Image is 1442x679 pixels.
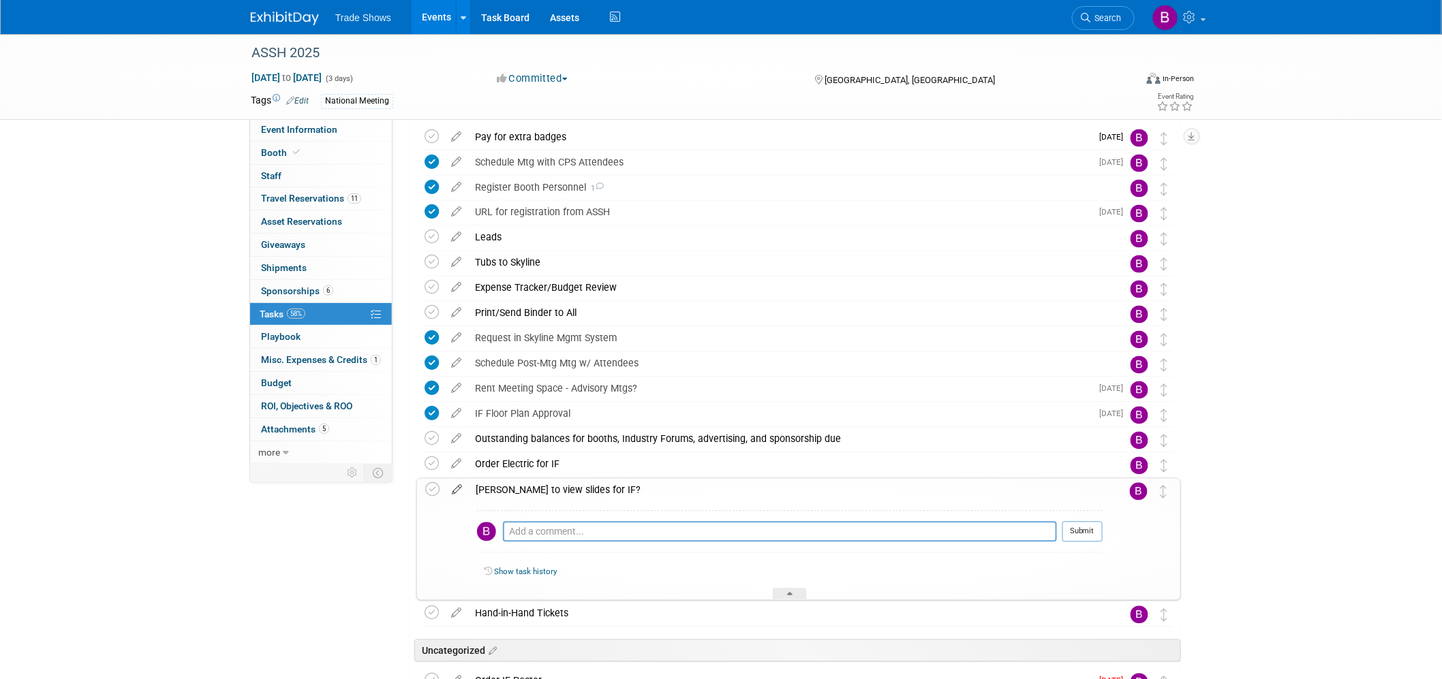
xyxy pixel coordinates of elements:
[444,257,468,269] a: edit
[1161,183,1168,195] i: Move task
[319,424,329,434] span: 5
[444,408,468,420] a: edit
[261,285,333,296] span: Sponsorships
[287,309,305,319] span: 58%
[1161,435,1168,447] i: Move task
[444,206,468,219] a: edit
[261,124,337,135] span: Event Information
[468,226,1103,249] div: Leads
[250,210,392,233] a: Asset Reservations
[261,377,292,388] span: Budget
[444,358,468,370] a: edit
[1062,522,1103,542] button: Submit
[444,131,468,143] a: edit
[250,280,392,302] a: Sponsorships6
[468,428,1103,451] div: Outstanding balances for booths, Industry Forums, advertising, and sponsorship due
[261,400,352,411] span: ROI, Objectives & ROO
[1131,306,1148,323] img: Becca Rensi
[280,72,293,83] span: to
[1131,331,1148,349] img: Becca Rensi
[324,74,353,83] span: (3 days)
[468,277,1103,300] div: Expense Tracker/Budget Review
[444,383,468,395] a: edit
[468,251,1103,274] div: Tubs to Skyline
[1072,6,1135,30] a: Search
[1131,606,1148,624] img: Becca Rensi
[250,441,392,464] a: more
[371,355,381,365] span: 1
[1131,381,1148,399] img: Becca Rensi
[1131,457,1148,475] img: Becca Rensi
[1131,180,1148,198] img: Becca Rensi
[1161,409,1168,422] i: Move task
[260,309,305,319] span: Tasks
[1161,258,1168,271] i: Move task
[494,567,557,577] a: Show task history
[1161,233,1168,246] i: Move task
[1131,356,1148,374] img: Becca Rensi
[1152,5,1178,31] img: Becca Rensi
[1131,129,1148,147] img: Becca Rensi
[468,602,1103,625] div: Hand-in-Hand Tickets
[250,395,392,417] a: ROI, Objectives & ROO
[250,418,392,441] a: Attachments5
[1100,157,1131,167] span: [DATE]
[250,165,392,187] a: Staff
[251,93,309,109] td: Tags
[1131,255,1148,273] img: Becca Rensi
[323,285,333,296] span: 6
[1161,609,1168,622] i: Move task
[468,352,1103,375] div: Schedule Post-Mtg Mtg w/ Attendees
[1131,407,1148,424] img: Becca Rensi
[469,479,1103,502] div: [PERSON_NAME] to view slides for IF?
[477,522,496,541] img: Becca Rensi
[251,12,319,25] img: ExhibitDay
[468,151,1092,174] div: Schedule Mtg with CPS Attendees
[468,402,1092,426] div: IF Floor Plan Approval
[261,424,329,435] span: Attachments
[468,377,1092,400] div: Rent Meeting Space - Advisory Mtgs?
[250,303,392,326] a: Tasks58%
[261,216,342,227] span: Asset Reservations
[1130,483,1148,501] img: Becca Rensi
[1054,71,1195,91] div: Event Format
[293,148,300,156] i: Booth reservation complete
[1131,205,1148,223] img: Becca Rensi
[348,193,361,204] span: 11
[1161,384,1168,397] i: Move task
[251,72,322,84] span: [DATE] [DATE]
[1161,157,1168,170] i: Move task
[247,41,1114,65] div: ASSH 2025
[1163,74,1195,84] div: In-Person
[261,170,281,181] span: Staff
[444,181,468,193] a: edit
[341,464,365,481] td: Personalize Event Tab Strip
[468,201,1092,224] div: URL for registration from ASSH
[485,644,497,657] a: Edit sections
[444,458,468,471] a: edit
[1131,432,1148,449] img: Becca Rensi
[1131,230,1148,248] img: Becca Rensi
[250,372,392,394] a: Budget
[250,326,392,348] a: Playbook
[468,302,1103,325] div: Print/Send Binder to All
[586,184,604,193] span: 1
[286,96,309,106] a: Edit
[1161,309,1168,321] i: Move task
[444,607,468,620] a: edit
[1161,208,1168,221] i: Move task
[444,433,468,445] a: edit
[1100,384,1131,394] span: [DATE]
[1090,13,1122,23] span: Search
[250,142,392,164] a: Booth
[1157,93,1194,100] div: Event Rating
[492,72,573,86] button: Committed
[1161,283,1168,296] i: Move task
[1100,208,1131,217] span: [DATE]
[261,262,307,273] span: Shipments
[261,331,301,342] span: Playbook
[444,282,468,294] a: edit
[261,193,361,204] span: Travel Reservations
[258,447,280,458] span: more
[321,94,393,108] div: National Meeting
